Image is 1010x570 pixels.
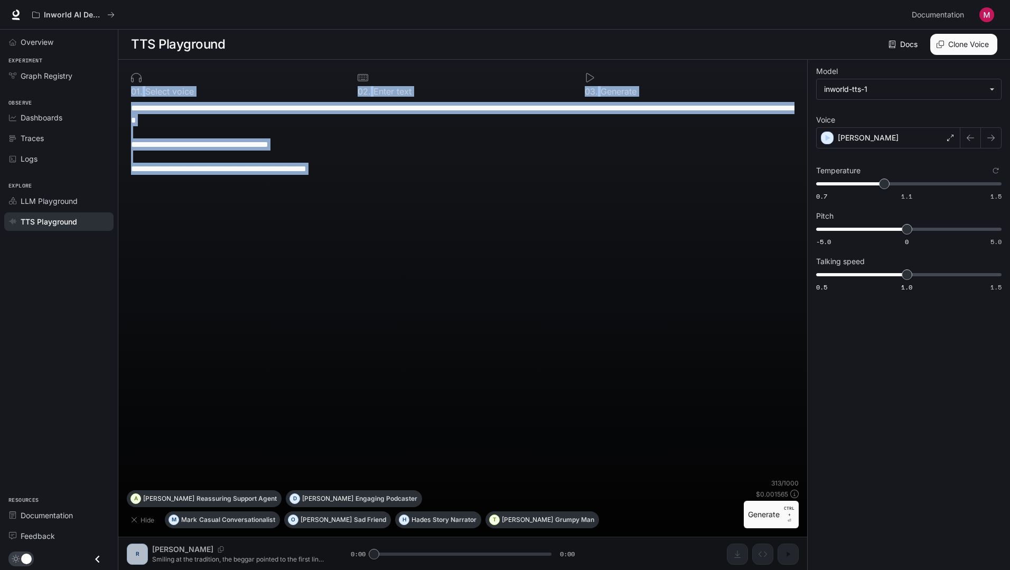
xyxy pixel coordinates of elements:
p: Select voice [143,87,194,96]
button: T[PERSON_NAME]Grumpy Man [485,511,599,528]
span: Feedback [21,530,55,541]
span: Overview [21,36,53,48]
p: 0 1 . [131,87,143,96]
p: 313 / 1000 [771,479,799,488]
p: Casual Conversationalist [199,517,275,523]
img: User avatar [979,7,994,22]
p: Generate [598,87,637,96]
p: CTRL + [784,505,794,518]
div: D [290,490,300,507]
div: T [490,511,499,528]
a: Traces [4,129,114,147]
span: Dark mode toggle [21,553,32,564]
span: 0.7 [816,192,827,201]
p: Story Narrator [433,517,476,523]
p: $ 0.001565 [756,490,788,499]
span: TTS Playground [21,216,77,227]
p: [PERSON_NAME] [301,517,352,523]
a: Feedback [4,527,114,545]
button: MMarkCasual Conversationalist [165,511,280,528]
p: Mark [181,517,197,523]
p: Temperature [816,167,861,174]
span: Logs [21,153,38,164]
span: Dashboards [21,112,62,123]
button: Reset to default [990,165,1002,176]
button: HHadesStory Narrator [395,511,481,528]
p: ⏎ [784,505,794,524]
button: O[PERSON_NAME]Sad Friend [284,511,391,528]
div: M [169,511,179,528]
span: 1.0 [901,283,912,292]
p: Model [816,68,838,75]
p: [PERSON_NAME] [143,496,194,502]
p: Voice [816,116,835,124]
span: Documentation [912,8,964,22]
a: Graph Registry [4,67,114,85]
button: Close drawer [86,548,109,570]
span: 5.0 [990,237,1002,246]
p: Reassuring Support Agent [197,496,277,502]
p: Sad Friend [354,517,386,523]
button: Hide [127,511,161,528]
span: 1.5 [990,283,1002,292]
span: 1.1 [901,192,912,201]
p: [PERSON_NAME] [302,496,353,502]
span: -5.0 [816,237,831,246]
div: A [131,490,141,507]
span: Graph Registry [21,70,72,81]
p: [PERSON_NAME] [838,133,899,143]
div: inworld-tts-1 [817,79,1001,99]
span: LLM Playground [21,195,78,207]
p: Hades [412,517,431,523]
p: Pitch [816,212,834,220]
p: Inworld AI Demos [44,11,103,20]
p: Engaging Podcaster [356,496,417,502]
span: 1.5 [990,192,1002,201]
p: Talking speed [816,258,865,265]
p: 0 2 . [358,87,371,96]
a: Logs [4,149,114,168]
p: [PERSON_NAME] [502,517,553,523]
a: Documentation [4,506,114,525]
button: GenerateCTRL +⏎ [744,501,799,528]
a: TTS Playground [4,212,114,231]
div: H [399,511,409,528]
button: Clone Voice [930,34,997,55]
div: inworld-tts-1 [824,84,984,95]
span: Traces [21,133,44,144]
span: 0 [905,237,909,246]
a: LLM Playground [4,192,114,210]
div: O [288,511,298,528]
button: All workspaces [27,4,119,25]
p: 0 3 . [585,87,598,96]
a: Documentation [908,4,972,25]
a: Overview [4,33,114,51]
h1: TTS Playground [131,34,225,55]
button: User avatar [976,4,997,25]
a: Docs [886,34,922,55]
span: Documentation [21,510,73,521]
button: D[PERSON_NAME]Engaging Podcaster [286,490,422,507]
a: Dashboards [4,108,114,127]
span: 0.5 [816,283,827,292]
button: A[PERSON_NAME]Reassuring Support Agent [127,490,282,507]
p: Enter text [371,87,412,96]
p: Grumpy Man [555,517,594,523]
